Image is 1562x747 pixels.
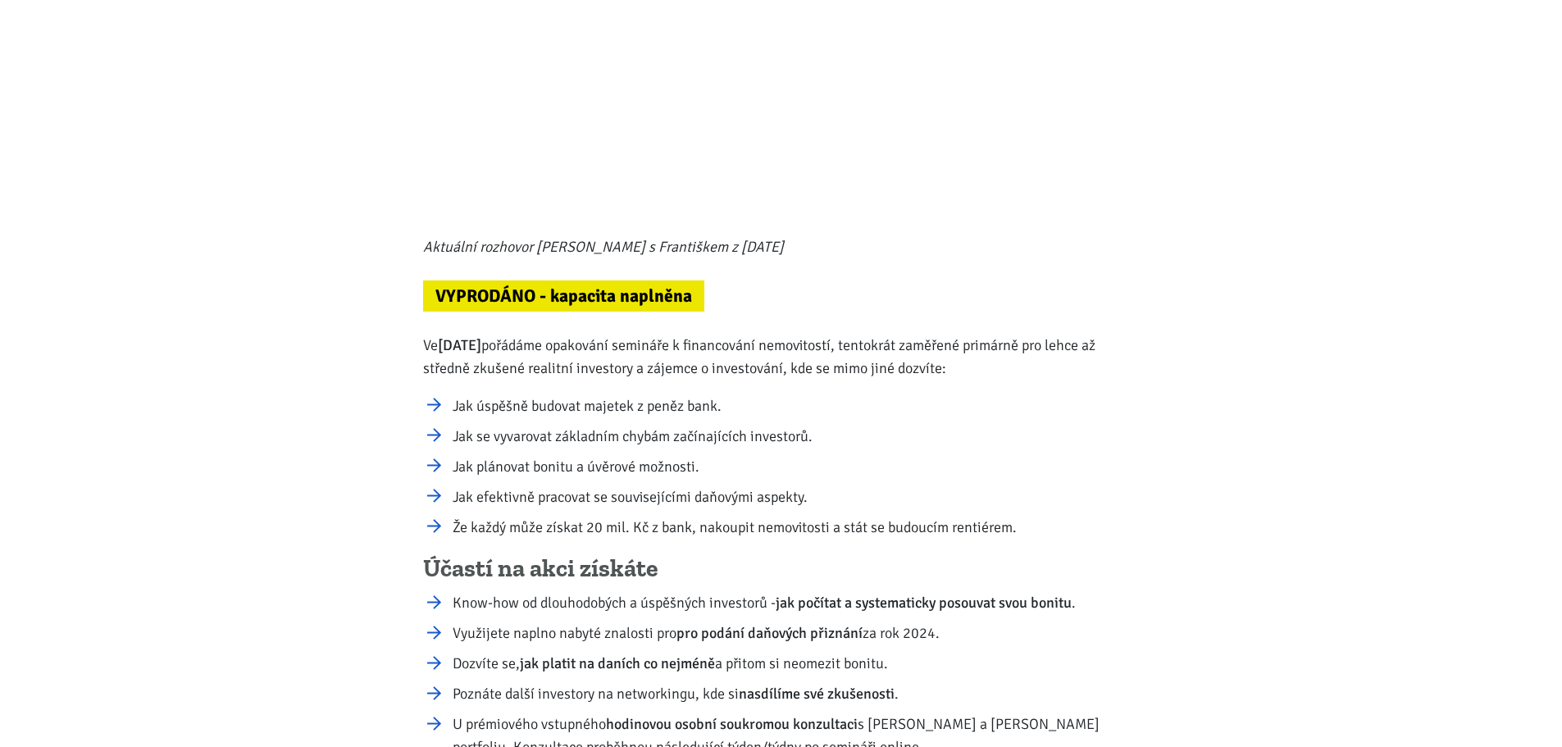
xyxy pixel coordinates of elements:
b: pro podání daňových přiznání [676,624,863,642]
strong: [DATE] [438,336,481,354]
h4: Účastí na akci získáte [423,553,1139,585]
li: Know-how od dlouhodobých a úspěšných investorů - . [453,591,1139,614]
div: VYPRODÁNO - kapacita naplněna [423,280,704,312]
li: Že každý může získat 20 mil. Kč z bank, nakoupit nemovitosti a stát se budoucím rentiérem. [453,516,1139,539]
b: jak počítat a systematicky posouvat svou bonitu [776,594,1072,612]
li: Jak plánovat bonitu a úvěrové možnosti. [453,455,1139,478]
li: Jak úspěšně budovat majetek z peněz bank. [453,394,1139,417]
i: Aktuální rozhovor [PERSON_NAME] s Františkem z [DATE] [423,238,784,256]
li: Jak se vyvarovat základním chybám začínajících investorů. [453,425,1139,448]
li: Jak efektivně pracovat se souvisejícími daňovými aspekty. [453,485,1139,508]
li: Dozvíte se, a přitom si neomezit bonitu. [453,652,1139,675]
p: Ve pořádáme opakování semináře k financování nemovitostí, tentokrát zaměřené primárně pro lehce a... [423,334,1139,380]
li: Využijete naplno nabyté znalosti pro za rok 2024. [453,622,1139,645]
b: jak platit na daních co nejméně [520,654,715,672]
li: Poznáte další investory na networkingu, kde si . [453,682,1139,705]
b: nasdílíme své zkušenosti [739,685,895,703]
b: hodinovou osobní soukromou konzultaci [606,715,858,733]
